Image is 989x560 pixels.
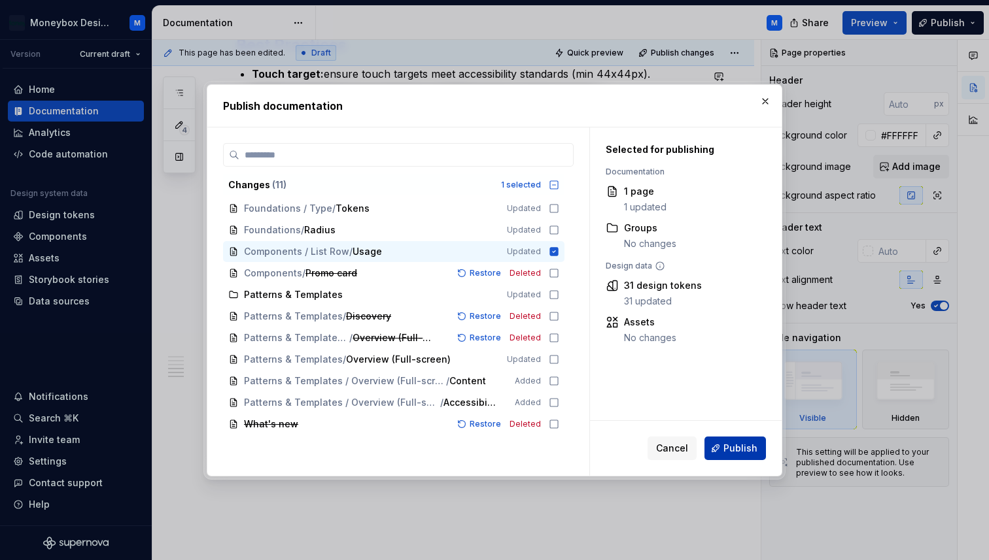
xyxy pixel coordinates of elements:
[244,288,343,301] span: Patterns & Templates
[244,353,343,366] span: Patterns & Templates
[470,268,501,278] span: Restore
[244,418,298,431] span: What's new
[244,331,349,344] span: Patterns & Templates / Flows
[446,374,449,387] span: /
[244,267,302,280] span: Components
[453,267,507,280] button: Restore
[624,331,676,344] div: No changes
[624,295,702,308] div: 31 updated
[304,223,336,237] span: Radius
[624,185,667,198] div: 1 page
[723,442,757,455] span: Publish
[349,331,353,344] span: /
[453,310,507,323] button: Restore
[449,374,486,387] span: Content
[656,442,688,455] span: Cancel
[648,436,697,460] button: Cancel
[515,376,541,386] span: Added
[301,223,304,237] span: /
[624,237,676,250] div: No changes
[353,245,382,258] span: Usage
[453,331,507,344] button: Restore
[507,289,541,300] span: Updated
[510,268,541,278] span: Deleted
[244,396,440,409] span: Patterns & Templates / Overview (Full-screen)
[302,267,305,280] span: /
[624,201,667,214] div: 1 updated
[346,310,391,323] span: Discovery
[507,354,541,365] span: Updated
[624,279,702,292] div: 31 design tokens
[606,143,759,156] div: Selected for publishing
[515,397,541,408] span: Added
[305,267,357,280] span: Promo card
[244,374,446,387] span: Patterns & Templates / Overview (Full-screen)
[343,353,346,366] span: /
[624,222,676,235] div: Groups
[624,316,676,329] div: Assets
[510,419,541,429] span: Deleted
[244,223,301,237] span: Foundations
[353,331,435,344] span: Overview (Full-screen)
[606,261,759,271] div: Design data
[507,246,541,257] span: Updated
[510,333,541,343] span: Deleted
[244,202,332,215] span: Foundations / Type
[501,180,541,190] div: 1 selected
[470,311,501,321] span: Restore
[606,167,759,177] div: Documentation
[244,245,349,258] span: Components / List Row
[349,245,353,258] span: /
[223,98,766,114] h2: Publish documentation
[443,396,496,409] span: Accessibility
[336,202,370,215] span: Tokens
[470,419,501,429] span: Restore
[244,310,343,323] span: Patterns & Templates
[343,310,346,323] span: /
[510,311,541,321] span: Deleted
[453,418,507,431] button: Restore
[507,203,541,214] span: Updated
[704,436,766,460] button: Publish
[332,202,336,215] span: /
[470,333,501,343] span: Restore
[346,353,451,366] span: Overview (Full-screen)
[440,396,443,409] span: /
[507,225,541,235] span: Updated
[272,179,286,190] span: ( 11 )
[228,178,493,191] div: Changes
